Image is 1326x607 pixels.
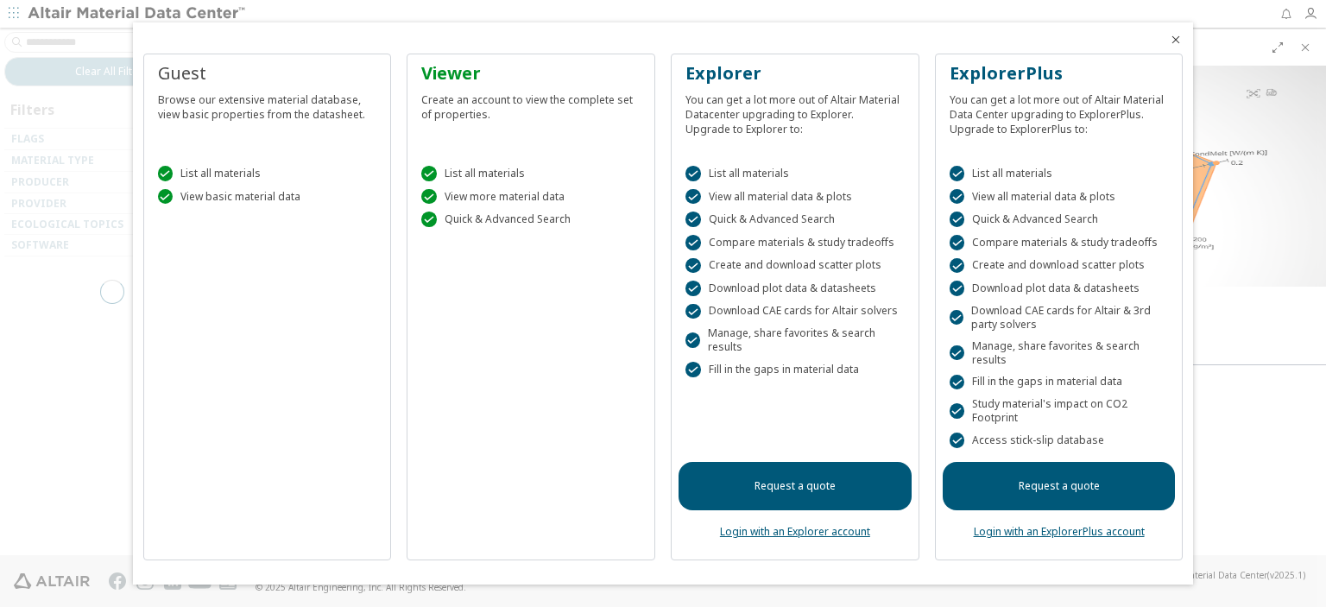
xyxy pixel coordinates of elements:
[950,235,1169,250] div: Compare materials & study tradeoffs
[950,403,964,419] div: 
[943,462,1176,510] a: Request a quote
[685,235,701,250] div: 
[685,61,905,85] div: Explorer
[685,189,701,205] div: 
[950,235,965,250] div: 
[158,85,377,122] div: Browse our extensive material database, view basic properties from the datasheet.
[685,166,905,181] div: List all materials
[950,61,1169,85] div: ExplorerPlus
[421,212,437,227] div: 
[421,166,641,181] div: List all materials
[421,85,641,122] div: Create an account to view the complete set of properties.
[421,212,641,227] div: Quick & Advanced Search
[950,258,1169,274] div: Create and download scatter plots
[950,345,964,361] div: 
[685,362,905,377] div: Fill in the gaps in material data
[685,85,905,136] div: You can get a lot more out of Altair Material Datacenter upgrading to Explorer. Upgrade to Explor...
[950,189,1169,205] div: View all material data & plots
[950,166,1169,181] div: List all materials
[950,189,965,205] div: 
[950,304,1169,332] div: Download CAE cards for Altair & 3rd party solvers
[950,375,1169,390] div: Fill in the gaps in material data
[950,85,1169,136] div: You can get a lot more out of Altair Material Data Center upgrading to ExplorerPlus. Upgrade to E...
[685,304,905,319] div: Download CAE cards for Altair solvers
[950,339,1169,367] div: Manage, share favorites & search results
[685,166,701,181] div: 
[950,281,1169,296] div: Download plot data & datasheets
[685,326,905,354] div: Manage, share favorites & search results
[158,166,174,181] div: 
[950,375,965,390] div: 
[950,433,965,448] div: 
[158,189,377,205] div: View basic material data
[421,189,437,205] div: 
[685,212,905,227] div: Quick & Advanced Search
[685,258,905,274] div: Create and download scatter plots
[685,281,905,296] div: Download plot data & datasheets
[685,304,701,319] div: 
[685,189,905,205] div: View all material data & plots
[950,212,965,227] div: 
[950,397,1169,425] div: Study material's impact on CO2 Footprint
[720,524,870,539] a: Login with an Explorer account
[421,166,437,181] div: 
[685,258,701,274] div: 
[158,166,377,181] div: List all materials
[158,189,174,205] div: 
[950,212,1169,227] div: Quick & Advanced Search
[950,433,1169,448] div: Access stick-slip database
[950,166,965,181] div: 
[158,61,377,85] div: Guest
[421,189,641,205] div: View more material data
[685,362,701,377] div: 
[421,61,641,85] div: Viewer
[685,281,701,296] div: 
[950,281,965,296] div: 
[950,310,963,326] div: 
[679,462,912,510] a: Request a quote
[685,332,700,348] div: 
[950,258,965,274] div: 
[1169,33,1183,47] button: Close
[974,524,1145,539] a: Login with an ExplorerPlus account
[685,212,701,227] div: 
[685,235,905,250] div: Compare materials & study tradeoffs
